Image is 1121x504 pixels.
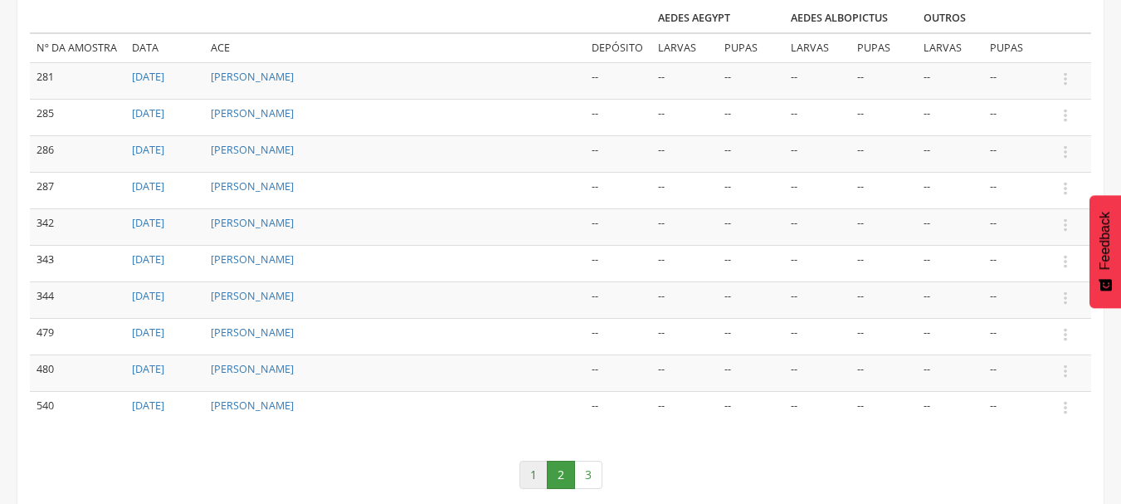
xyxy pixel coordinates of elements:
td: -- [983,245,1050,281]
td: -- [784,355,850,391]
td: 343 [30,245,125,281]
td: -- [850,245,917,281]
td: 286 [30,135,125,172]
td: -- [585,245,651,281]
td: -- [718,318,784,355]
a: [DATE] [132,216,164,230]
a: [PERSON_NAME] [211,325,294,340]
td: -- [585,62,651,99]
i:  [1056,216,1075,234]
a: [PERSON_NAME] [211,252,294,267]
td: -- [784,135,850,172]
td: Larvas [651,33,718,62]
td: -- [850,391,917,427]
a: [PERSON_NAME] [211,179,294,193]
td: ACE [204,33,585,62]
td: 479 [30,318,125,355]
td: 285 [30,99,125,135]
td: -- [784,391,850,427]
td: -- [850,318,917,355]
td: -- [917,99,983,135]
td: -- [651,172,718,208]
i:  [1056,325,1075,344]
a: [DATE] [132,289,164,303]
td: -- [784,208,850,245]
td: -- [983,172,1050,208]
td: -- [917,172,983,208]
td: -- [718,208,784,245]
td: -- [651,245,718,281]
a: [DATE] [132,325,164,340]
span: Feedback [1098,212,1113,270]
td: -- [718,355,784,391]
td: Larvas [917,33,983,62]
a: [PERSON_NAME] [211,106,294,120]
td: Larvas [784,33,850,62]
td: -- [784,281,850,318]
td: 342 [30,208,125,245]
td: -- [917,208,983,245]
td: -- [917,245,983,281]
td: -- [585,391,651,427]
td: -- [784,172,850,208]
a: [DATE] [132,143,164,157]
i:  [1056,289,1075,307]
td: -- [585,355,651,391]
a: [PERSON_NAME] [211,70,294,84]
i:  [1056,362,1075,380]
td: Data [125,33,204,62]
td: -- [850,62,917,99]
td: -- [651,355,718,391]
td: 540 [30,391,125,427]
td: Nº da amostra [30,33,125,62]
td: -- [917,135,983,172]
td: -- [585,208,651,245]
td: -- [850,172,917,208]
td: -- [718,281,784,318]
td: -- [651,318,718,355]
td: -- [651,208,718,245]
td: -- [718,62,784,99]
td: -- [585,99,651,135]
td: -- [651,99,718,135]
i:  [1056,399,1075,417]
a: [DATE] [132,362,164,376]
td: -- [718,135,784,172]
td: -- [784,318,850,355]
a: [PERSON_NAME] [211,216,294,230]
a: [PERSON_NAME] [211,362,294,376]
a: [DATE] [132,70,164,84]
td: -- [850,355,917,391]
td: -- [850,208,917,245]
a: [DATE] [132,179,164,193]
td: -- [585,135,651,172]
td: -- [784,99,850,135]
td: -- [917,281,983,318]
td: -- [917,391,983,427]
button: Feedback - Mostrar pesquisa [1089,195,1121,308]
th: Aedes albopictus [784,4,917,33]
td: -- [585,172,651,208]
i:  [1056,143,1075,161]
td: 281 [30,62,125,99]
td: -- [784,245,850,281]
a: [PERSON_NAME] [211,289,294,303]
td: -- [983,62,1050,99]
td: Pupas [718,33,784,62]
td: -- [718,391,784,427]
a: [PERSON_NAME] [211,399,294,413]
td: -- [850,135,917,172]
td: -- [983,355,1050,391]
td: -- [585,318,651,355]
td: -- [983,99,1050,135]
td: -- [585,281,651,318]
td: -- [718,99,784,135]
td: Depósito [585,33,651,62]
i:  [1056,106,1075,125]
a: [DATE] [132,252,164,267]
td: Pupas [983,33,1050,62]
td: -- [850,99,917,135]
td: -- [651,281,718,318]
a: [DATE] [132,106,164,120]
a: 2 [547,461,575,489]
